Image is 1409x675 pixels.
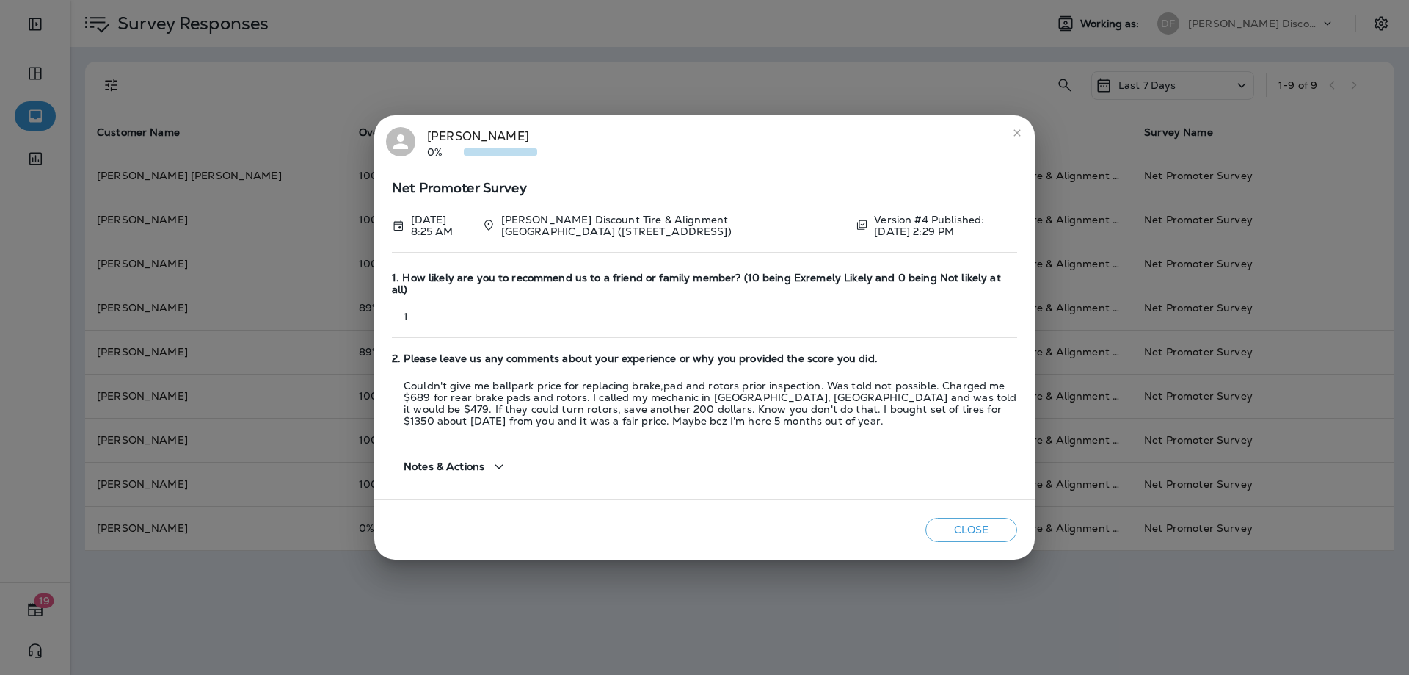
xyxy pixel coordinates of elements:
span: Notes & Actions [404,461,484,473]
button: Close [925,518,1017,542]
span: 1. How likely are you to recommend us to a friend or family member? (10 being Exremely Likely and... [392,272,1017,297]
p: 1 [392,311,1017,322]
span: 2. Please leave us any comments about your experience or why you provided the score you did. [392,353,1017,365]
button: Notes & Actions [392,446,520,488]
p: [PERSON_NAME] Discount Tire & Alignment [GEOGRAPHIC_DATA] ([STREET_ADDRESS]) [501,214,844,237]
div: [PERSON_NAME] [427,127,537,158]
p: Couldn't give me ballpark price for replacing brake,pad and rotors prior inspection. Was told not... [392,380,1017,427]
p: 0% [427,146,464,158]
p: Sep 15, 2025 8:25 AM [411,214,470,237]
span: Net Promoter Survey [392,182,1017,195]
button: close [1005,121,1029,145]
p: Version #4 Published: [DATE] 2:29 PM [874,214,1017,237]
